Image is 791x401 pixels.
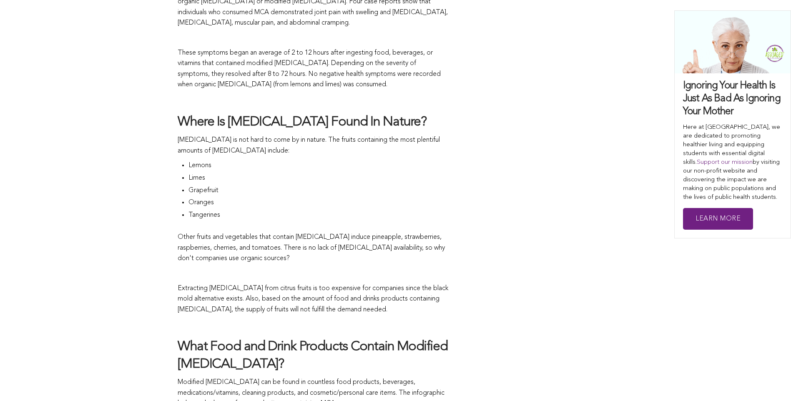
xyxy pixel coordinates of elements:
a: Learn More [683,208,753,230]
li: Oranges [188,198,449,210]
li: Lemons [188,160,449,173]
h2: What Food and Drink Products Contain Modified [MEDICAL_DATA]? [178,338,449,373]
h2: Where Is [MEDICAL_DATA] Found In Nature? [178,114,449,131]
li: Limes [188,173,449,185]
li: Grapefruit [188,185,449,198]
p: Extracting [MEDICAL_DATA] from citrus fruits is too expensive for companies since the black mold ... [178,283,449,316]
iframe: Chat Widget [749,361,791,401]
p: Other fruits and vegetables that contain [MEDICAL_DATA] induce pineapple, strawberries, raspberri... [178,232,449,264]
li: Tangerines [188,210,449,223]
p: These symptoms began an average of 2 to 12 hours after ingesting food, beverages, or vitamins tha... [178,48,449,90]
p: [MEDICAL_DATA] is not hard to come by in nature. The fruits containing the most plentiful amounts... [178,135,449,156]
